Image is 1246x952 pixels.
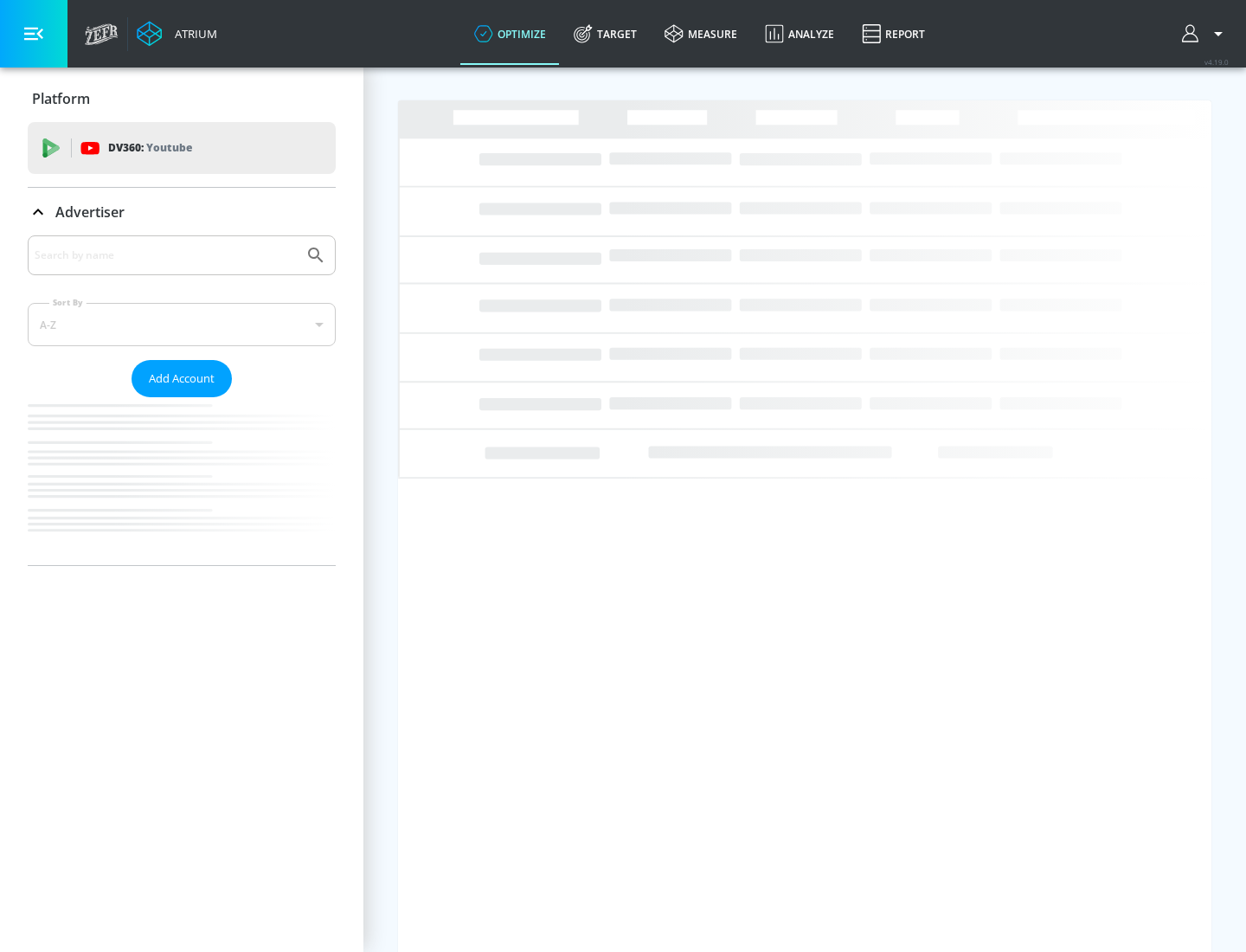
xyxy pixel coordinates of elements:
[49,297,87,308] label: Sort By
[460,3,560,65] a: optimize
[149,369,215,389] span: Add Account
[1204,57,1229,67] span: v 4.19.0
[28,397,336,565] nav: list of Advertiser
[108,138,192,158] p: DV360:
[28,188,336,236] div: Advertiser
[751,3,848,65] a: Analyze
[146,138,192,157] p: Youtube
[28,122,336,174] div: DV360: Youtube
[35,244,297,267] input: Search by name
[168,26,217,42] div: Atrium
[28,303,336,346] div: A-Z
[132,360,232,397] button: Add Account
[28,74,336,123] div: Platform
[28,235,336,565] div: Advertiser
[560,3,651,65] a: Target
[848,3,939,65] a: Report
[137,21,217,47] a: Atrium
[55,203,125,222] p: Advertiser
[651,3,751,65] a: measure
[32,89,90,108] p: Platform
